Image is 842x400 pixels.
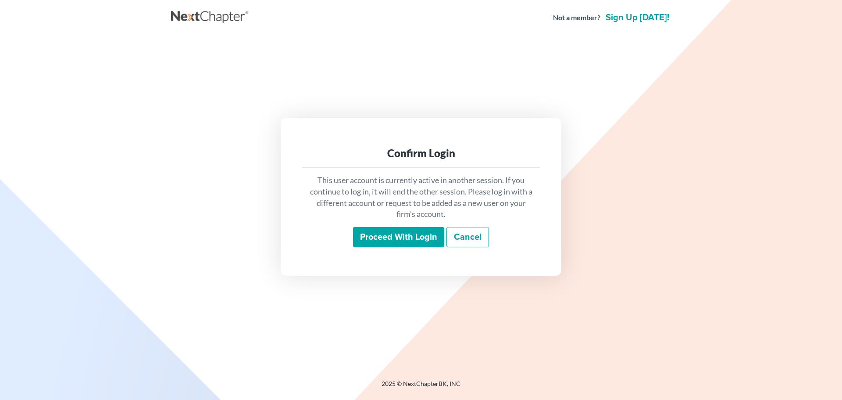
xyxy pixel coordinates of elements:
[353,227,444,247] input: Proceed with login
[553,13,600,23] strong: Not a member?
[309,175,533,220] p: This user account is currently active in another session. If you continue to log in, it will end ...
[171,379,671,395] div: 2025 © NextChapterBK, INC
[446,227,489,247] a: Cancel
[309,146,533,160] div: Confirm Login
[604,13,671,22] a: Sign up [DATE]!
